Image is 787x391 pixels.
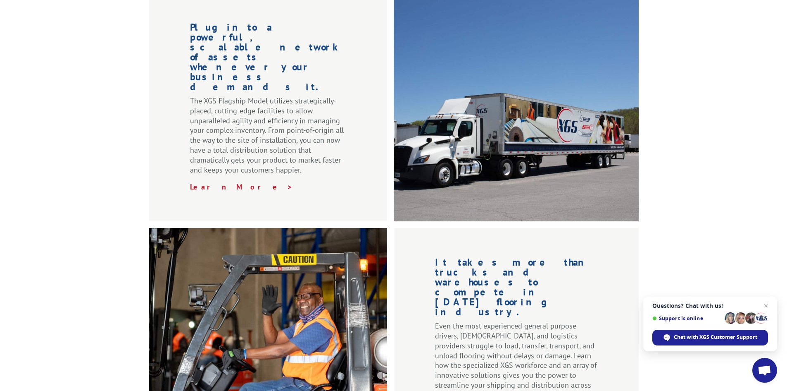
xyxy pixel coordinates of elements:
[652,330,768,345] div: Chat with XGS Customer Support
[190,182,293,192] a: Learn More >
[190,22,346,96] h1: Plug into a powerful, scalable network of assets whenever your business demands it.
[652,315,722,321] span: Support is online
[435,257,597,321] h1: It takes more than trucks and warehouses to compete in [DATE] flooring industry.
[652,302,768,309] span: Questions? Chat with us!
[190,96,346,182] p: The XGS Flagship Model utilizes strategically-placed, cutting-edge facilities to allow unparallel...
[761,301,771,311] span: Close chat
[674,333,757,341] span: Chat with XGS Customer Support
[752,358,777,383] div: Open chat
